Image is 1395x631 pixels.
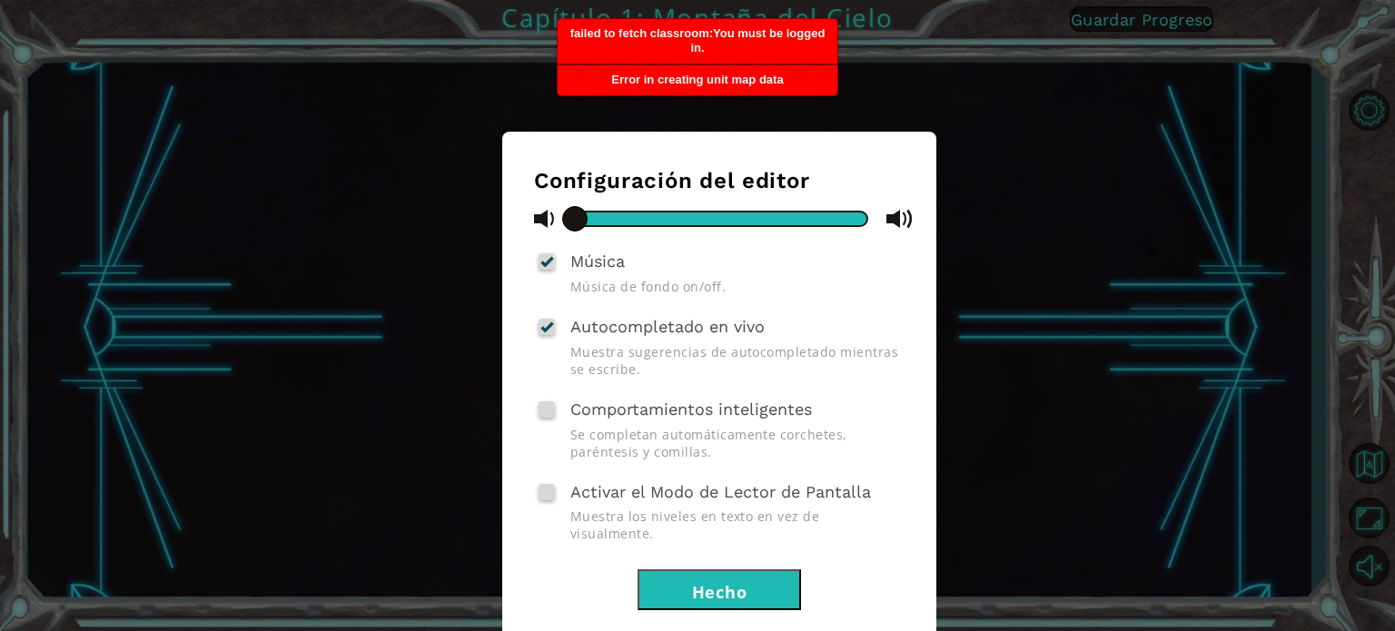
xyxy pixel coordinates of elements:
span: failed to fetch classroom:You must be logged in. [570,26,826,54]
span: Música de fondo on/off. [570,278,905,295]
button: Hecho [638,569,801,610]
span: Activar el Modo de Lector de Pantalla [570,482,871,501]
h3: Configuración del editor [534,168,905,193]
span: Comportamientos inteligentes [570,399,812,419]
span: Muestra los niveles en texto en vez de visualmente. [570,508,905,542]
span: Se completan automáticamente corchetes, paréntesis y comillas. [570,426,905,460]
span: Música [570,251,625,271]
span: Autocompletado en vivo [570,317,765,336]
span: Error in creating unit map data [611,73,783,86]
span: Muestra sugerencias de autocompletado mientras se escribe. [570,343,905,378]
